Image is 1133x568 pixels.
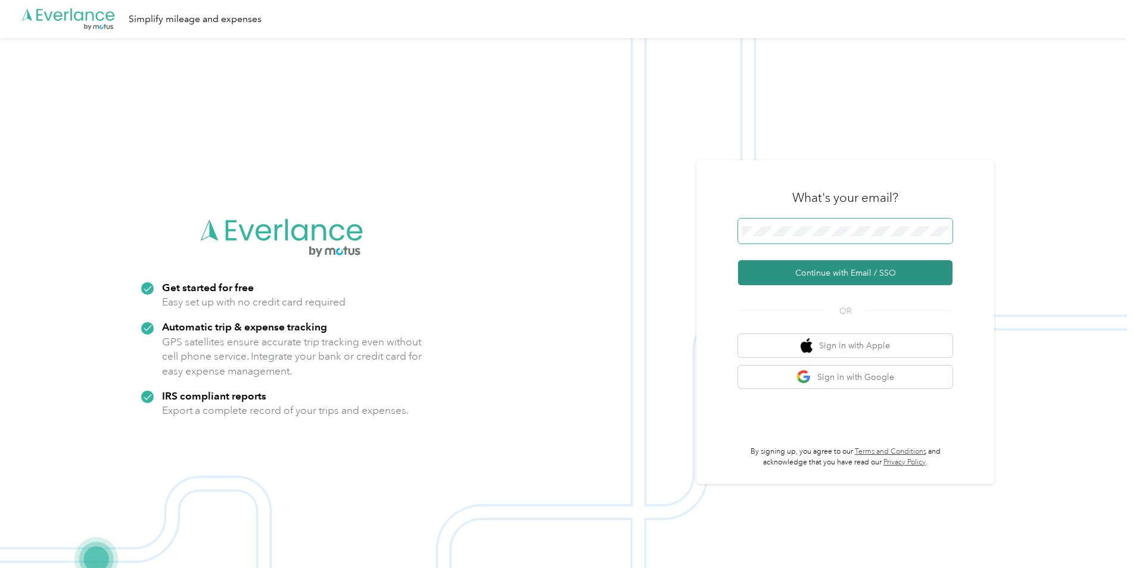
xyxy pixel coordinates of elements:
[792,189,898,206] h3: What's your email?
[738,334,953,357] button: apple logoSign in with Apple
[162,335,422,379] p: GPS satellites ensure accurate trip tracking even without cell phone service. Integrate your bank...
[801,338,813,353] img: apple logo
[883,458,926,467] a: Privacy Policy
[824,305,866,317] span: OR
[738,260,953,285] button: Continue with Email / SSO
[738,447,953,467] p: By signing up, you agree to our and acknowledge that you have read our .
[162,389,266,402] strong: IRS compliant reports
[796,370,811,385] img: google logo
[162,281,254,294] strong: Get started for free
[162,320,327,333] strong: Automatic trip & expense tracking
[855,447,926,456] a: Terms and Conditions
[738,366,953,389] button: google logoSign in with Google
[162,403,409,418] p: Export a complete record of your trips and expenses.
[162,295,345,310] p: Easy set up with no credit card required
[129,12,262,27] div: Simplify mileage and expenses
